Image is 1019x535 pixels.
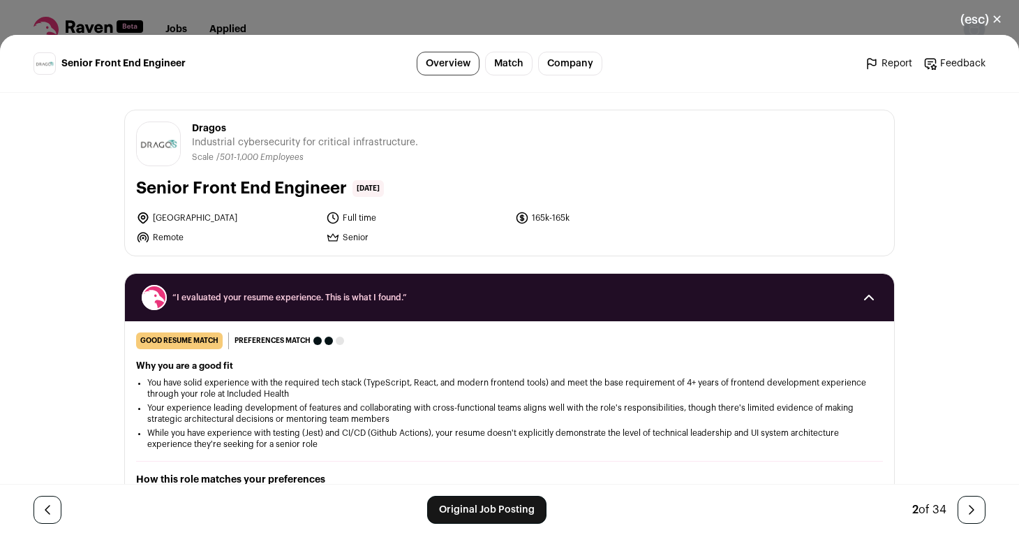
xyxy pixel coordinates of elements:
[147,402,872,425] li: Your experience leading development of features and collaborating with cross-functional teams ali...
[220,153,304,161] span: 501-1,000 Employees
[147,427,872,450] li: While you have experience with testing (Jest) and CI/CD (Github Actions), your resume doesn't exp...
[923,57,985,71] a: Feedback
[172,292,847,303] span: “I evaluated your resume experience. This is what I found.”
[61,57,186,71] span: Senior Front End Engineer
[326,230,507,244] li: Senior
[216,152,304,163] li: /
[235,334,311,348] span: Preferences match
[192,122,418,135] span: Dragos
[417,52,479,75] a: Overview
[352,180,384,197] span: [DATE]
[912,501,946,518] div: of 34
[136,360,883,372] h2: Why you are a good fit
[136,177,347,200] h1: Senior Front End Engineer
[865,57,912,71] a: Report
[944,4,1019,35] button: Close modal
[427,496,546,524] a: Original Job Posting
[515,211,697,225] li: 165k-165k
[912,504,918,515] span: 2
[538,52,602,75] a: Company
[136,211,318,225] li: [GEOGRAPHIC_DATA]
[137,133,180,155] img: 9ede8eb7d7b75fa216c84234459385b78d24333cf65f308780d8d2d056b80133.jpg
[136,230,318,244] li: Remote
[326,211,507,225] li: Full time
[136,473,883,487] h2: How this role matches your preferences
[192,135,418,149] span: Industrial cybersecurity for critical infrastructure.
[192,152,216,163] li: Scale
[34,59,55,69] img: 9ede8eb7d7b75fa216c84234459385b78d24333cf65f308780d8d2d056b80133.jpg
[485,52,533,75] a: Match
[136,332,223,349] div: good resume match
[147,377,872,400] li: You have solid experience with the required tech stack (TypeScript, React, and modern frontend to...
